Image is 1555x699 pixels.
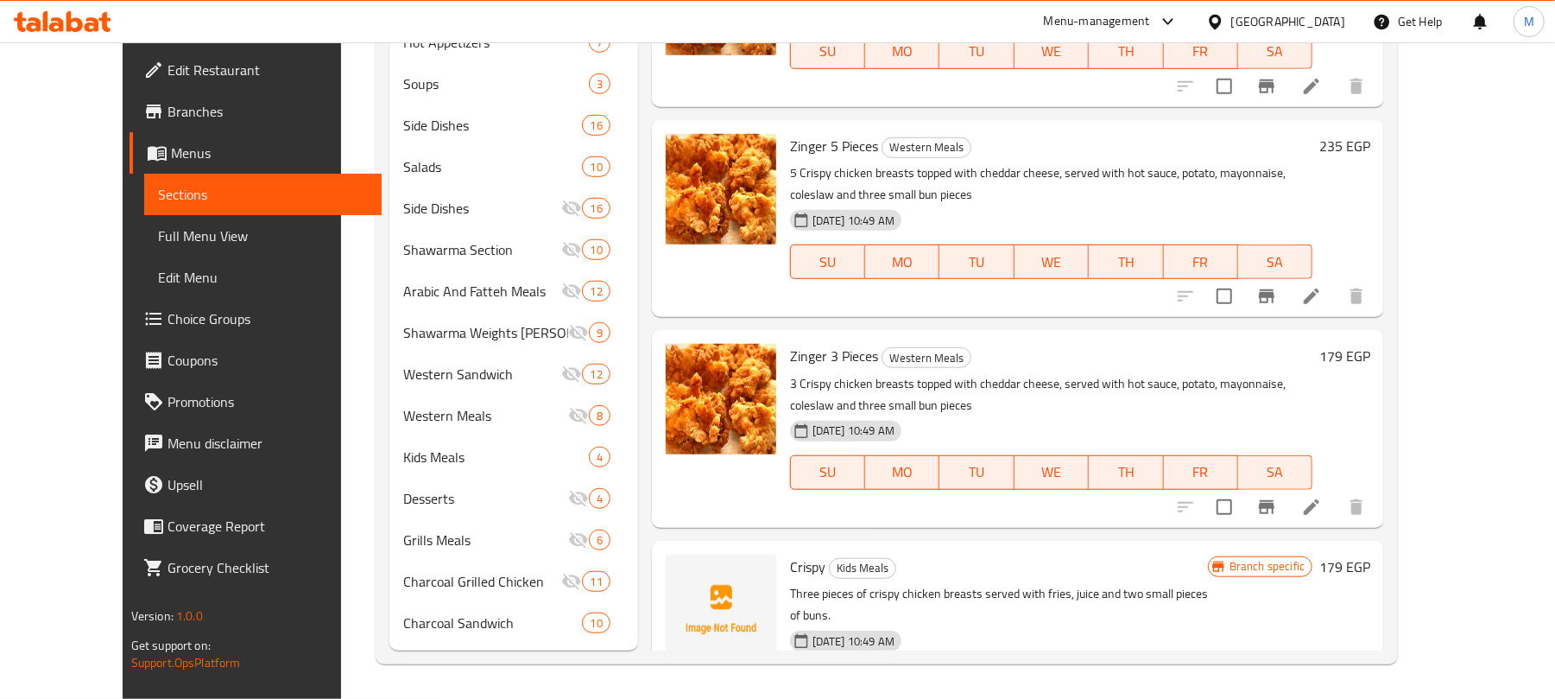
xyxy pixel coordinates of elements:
a: Upsell [130,464,382,505]
span: TU [946,460,1007,485]
a: Sections [144,174,382,215]
div: Arabic And Fatteh Meals [403,281,562,302]
div: items [589,405,610,426]
div: items [582,239,610,260]
button: WE [1015,245,1089,279]
div: Charcoal Sandwich [403,613,583,633]
span: Full Menu View [158,226,369,246]
svg: Inactive section [568,530,589,550]
span: Salads [403,156,583,177]
span: Branch specific [1223,558,1312,575]
button: Branch-specific-item [1246,276,1287,317]
span: TU [946,250,1007,275]
span: FR [1171,460,1231,485]
a: Edit Restaurant [130,49,382,91]
div: items [582,364,610,384]
p: Three pieces of crispy chicken breasts served with fries, juice and two small pieces of buns. [790,583,1208,626]
span: Side Dishes [403,198,562,219]
div: items [582,115,610,136]
span: Zinger 5 Pieces [790,133,878,159]
a: Full Menu View [144,215,382,257]
img: Zinger 3 Pieces [666,344,776,454]
span: Select to update [1206,68,1242,105]
div: Western Meals [403,405,568,426]
a: Choice Groups [130,298,382,340]
button: SA [1238,245,1312,279]
span: Sections [158,184,369,205]
span: Grocery Checklist [168,557,369,578]
button: TU [939,35,1014,69]
span: 16 [583,118,609,134]
span: Edit Restaurant [168,60,369,80]
span: WE [1021,460,1082,485]
span: SU [798,250,858,275]
button: WE [1015,455,1089,490]
span: Choice Groups [168,308,369,329]
div: Kids Meals [829,558,896,579]
div: items [582,613,610,633]
button: Branch-specific-item [1246,66,1287,107]
button: TH [1089,35,1163,69]
span: Menus [171,143,369,163]
span: Select to update [1206,278,1242,315]
span: Western Meals [882,348,970,368]
div: Western Sandwich12 [389,353,638,395]
h6: 179 EGP [1319,555,1370,579]
div: Side Dishes16 [389,105,638,146]
span: 1.0.0 [176,605,203,627]
div: Shawarma Weights [PERSON_NAME]9 [389,312,638,353]
a: Menu disclaimer [130,423,382,464]
button: TH [1089,245,1163,279]
div: Kids Meals4 [389,436,638,478]
svg: Inactive section [561,198,582,219]
div: items [582,156,610,177]
span: Kids Meals [830,558,895,578]
a: Edit menu item [1301,76,1322,97]
span: FR [1171,39,1231,64]
span: 16 [583,200,609,217]
a: Branches [130,91,382,132]
span: 12 [583,366,609,383]
div: items [589,447,610,467]
div: Charcoal Sandwich10 [389,602,638,644]
a: Edit Menu [144,257,382,298]
span: Menu disclaimer [168,433,369,454]
button: delete [1336,276,1377,317]
button: TU [939,245,1014,279]
div: Arabic And Fatteh Meals12 [389,270,638,312]
button: WE [1015,35,1089,69]
a: Menus [130,132,382,174]
div: items [582,571,610,592]
button: MO [865,35,939,69]
span: TH [1096,250,1156,275]
span: MO [872,39,932,64]
span: 10 [583,159,609,175]
div: items [589,322,610,343]
span: Charcoal Grilled Chicken [403,571,562,592]
div: [GEOGRAPHIC_DATA] [1231,12,1345,31]
button: SU [790,35,865,69]
button: delete [1336,486,1377,528]
button: delete [1336,66,1377,107]
button: TH [1089,455,1163,490]
span: [DATE] 10:49 AM [806,213,901,229]
span: Edit Menu [158,267,369,288]
div: Western Sandwich [403,364,562,384]
span: 4 [590,449,610,466]
button: SU [790,245,865,279]
svg: Inactive section [561,281,582,302]
svg: Inactive section [568,405,589,426]
span: [DATE] 10:49 AM [806,423,901,439]
div: items [582,198,610,219]
div: Desserts [403,488,568,509]
svg: Inactive section [561,364,582,384]
span: Branches [168,101,369,122]
h6: 179 EGP [1319,344,1370,368]
button: Branch-specific-item [1246,486,1287,528]
span: Version: [131,605,174,627]
button: FR [1164,455,1238,490]
div: items [589,488,610,509]
span: WE [1021,39,1082,64]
